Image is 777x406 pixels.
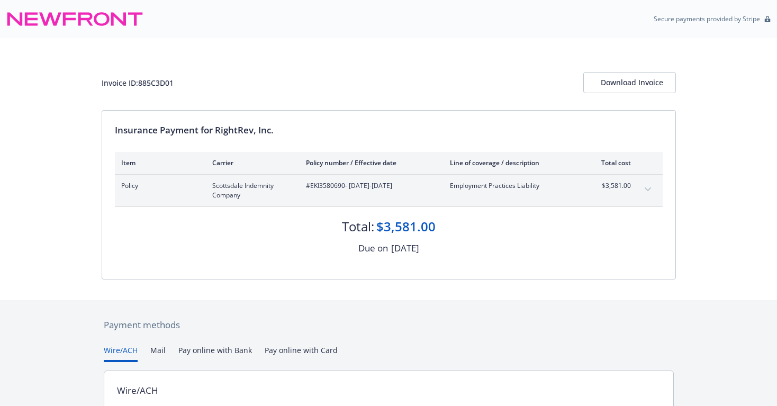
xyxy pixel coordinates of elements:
[591,181,631,191] span: $3,581.00
[639,181,656,198] button: expand content
[654,14,760,23] p: Secure payments provided by Stripe
[115,123,663,137] div: Insurance Payment for RightRev, Inc.
[450,181,574,191] span: Employment Practices Liability
[212,158,289,167] div: Carrier
[306,158,433,167] div: Policy number / Effective date
[450,158,574,167] div: Line of coverage / description
[265,345,338,362] button: Pay online with Card
[121,181,195,191] span: Policy
[358,241,388,255] div: Due on
[212,181,289,200] span: Scottsdale Indemnity Company
[121,158,195,167] div: Item
[391,241,419,255] div: [DATE]
[117,384,158,398] div: Wire/ACH
[102,77,174,88] div: Invoice ID: 885C3D01
[115,175,663,206] div: PolicyScottsdale Indemnity Company#EKI3580690- [DATE]-[DATE]Employment Practices Liability$3,581....
[583,72,676,93] button: Download Invoice
[178,345,252,362] button: Pay online with Bank
[601,73,658,93] div: Download Invoice
[376,218,436,236] div: $3,581.00
[104,345,138,362] button: Wire/ACH
[342,218,374,236] div: Total:
[306,181,433,191] span: #EKI3580690 - [DATE]-[DATE]
[104,318,674,332] div: Payment methods
[591,158,631,167] div: Total cost
[150,345,166,362] button: Mail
